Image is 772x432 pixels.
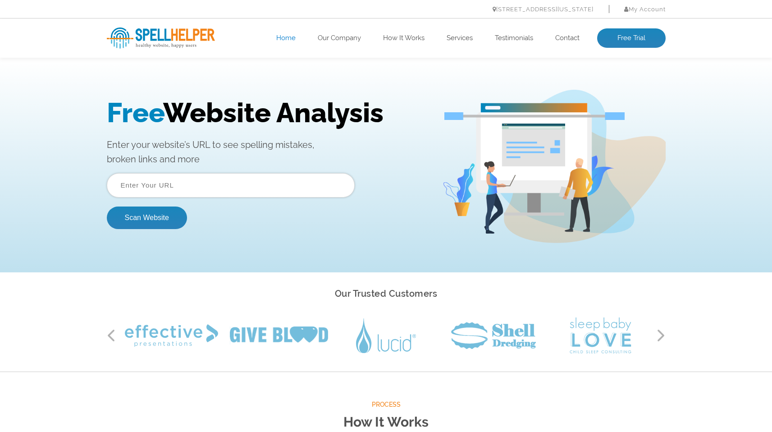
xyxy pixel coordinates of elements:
[570,317,631,354] img: Sleep Baby Love
[125,324,218,347] img: Effective
[230,326,328,345] img: Give Blood
[107,77,429,106] p: Enter your website’s URL to see spelling mistakes, broken links and more
[444,52,625,60] img: Free Webiste Analysis
[107,37,163,68] span: Free
[107,399,666,410] span: Process
[356,318,416,353] img: Lucid
[107,286,666,302] h2: Our Trusted Customers
[107,113,355,137] input: Enter Your URL
[107,37,429,68] h1: Website Analysis
[657,329,666,342] button: Next
[442,29,666,183] img: Free Webiste Analysis
[107,329,116,342] button: Previous
[451,322,536,349] img: Shell Dredging
[107,146,187,169] button: Scan Website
